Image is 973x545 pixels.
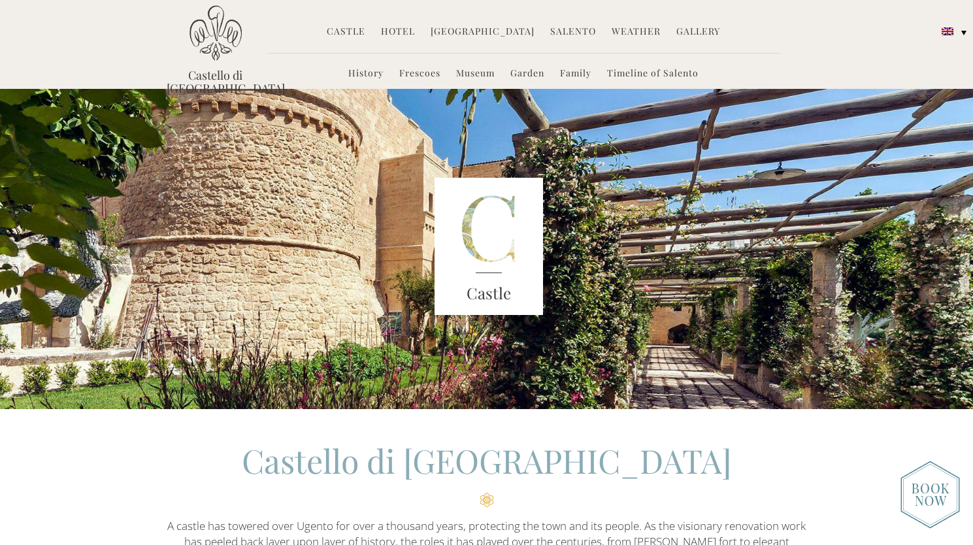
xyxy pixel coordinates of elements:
a: Timeline of Salento [607,67,699,82]
h2: Castello di [GEOGRAPHIC_DATA] [167,438,807,507]
img: new-booknow.png [900,461,960,529]
a: Frescoes [399,67,440,82]
a: Gallery [676,25,720,40]
a: History [348,67,384,82]
h3: Castle [435,282,543,305]
a: Museum [456,67,495,82]
img: English [942,27,953,35]
a: Castle [327,25,365,40]
a: Garden [510,67,544,82]
img: castle-letter.png [435,178,543,315]
a: Weather [612,25,661,40]
a: Family [560,67,591,82]
a: [GEOGRAPHIC_DATA] [431,25,535,40]
a: Salento [550,25,596,40]
a: Hotel [381,25,415,40]
a: Castello di [GEOGRAPHIC_DATA] [167,69,265,95]
img: Castello di Ugento [190,5,242,61]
